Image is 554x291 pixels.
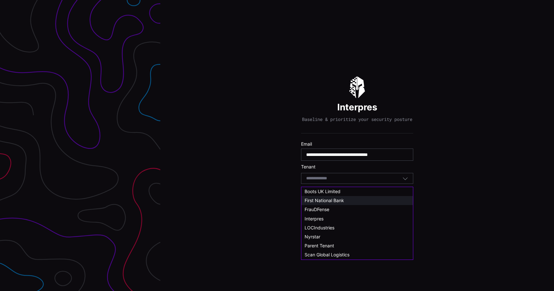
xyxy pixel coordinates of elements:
[305,252,349,257] span: Scan Global Logistics
[302,116,412,122] p: Baseline & prioritize your security posture
[305,234,320,239] span: Nyrstar
[337,101,377,113] h1: Interpres
[305,243,334,248] span: Parent Tenant
[301,164,413,170] label: Tenant
[305,189,340,194] span: Boots UK Limited
[305,198,344,203] span: First National Bank
[301,141,413,147] label: Email
[305,216,323,221] span: Interpres
[305,225,334,230] span: LOCIndustries
[402,175,408,181] button: Toggle options menu
[305,207,329,212] span: FrauDFense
